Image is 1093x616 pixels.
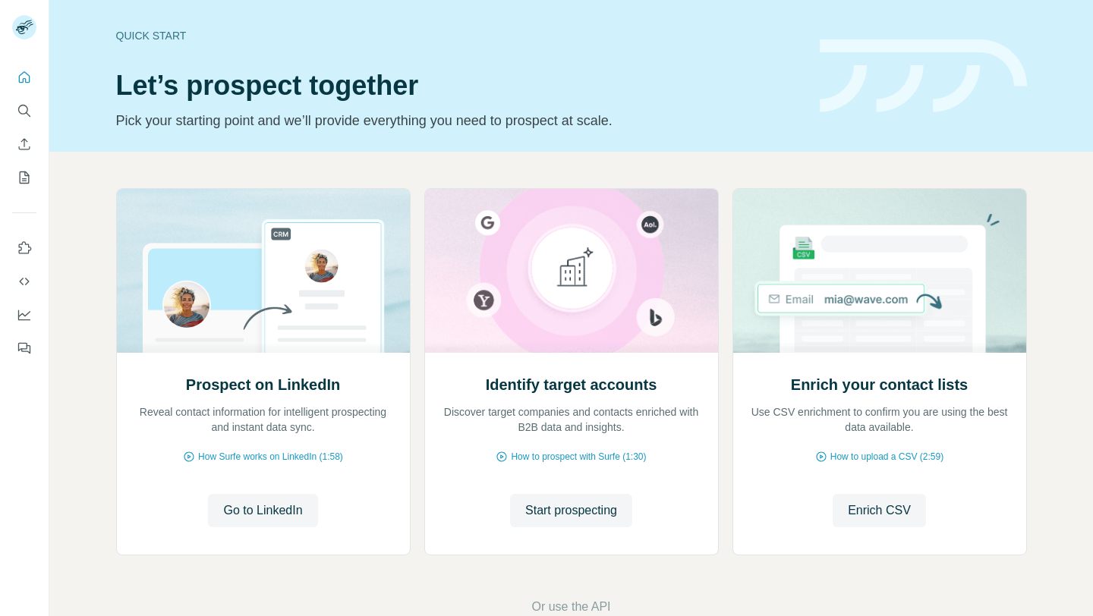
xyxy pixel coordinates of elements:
img: banner [820,39,1027,113]
button: Enrich CSV [833,494,926,527]
img: Identify target accounts [424,189,719,353]
p: Pick your starting point and we’ll provide everything you need to prospect at scale. [116,110,802,131]
h2: Prospect on LinkedIn [186,374,340,395]
button: Dashboard [12,301,36,328]
h2: Enrich your contact lists [791,374,968,395]
h2: Identify target accounts [486,374,657,395]
p: Discover target companies and contacts enriched with B2B data and insights. [440,404,703,435]
span: Go to LinkedIn [223,501,302,520]
p: Use CSV enrichment to confirm you are using the best data available. [748,404,1011,435]
img: Enrich your contact lists [732,189,1027,353]
button: Use Surfe on LinkedIn [12,234,36,262]
div: Quick start [116,28,802,43]
button: My lists [12,164,36,191]
span: Enrich CSV [848,501,911,520]
img: Prospect on LinkedIn [116,189,411,353]
button: Start prospecting [510,494,632,527]
button: Use Surfe API [12,268,36,295]
span: Start prospecting [525,501,617,520]
button: Enrich CSV [12,130,36,158]
span: How to prospect with Surfe (1:30) [511,450,646,464]
button: Quick start [12,64,36,91]
button: Search [12,97,36,124]
span: How Surfe works on LinkedIn (1:58) [198,450,343,464]
p: Reveal contact information for intelligent prospecting and instant data sync. [132,404,395,435]
button: Or use the API [531,598,610,616]
h1: Let’s prospect together [116,71,802,101]
button: Go to LinkedIn [208,494,317,527]
button: Feedback [12,335,36,362]
span: How to upload a CSV (2:59) [830,450,943,464]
